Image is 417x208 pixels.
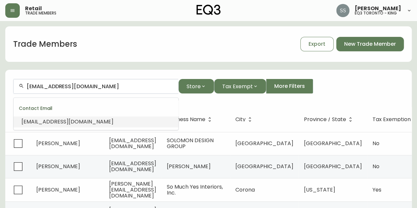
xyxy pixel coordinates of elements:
input: Search [27,83,173,90]
span: Business Name [167,117,214,122]
span: Tax Exempt [222,82,253,91]
span: Export [309,40,325,48]
h5: trade members [25,11,56,15]
span: Province / State [304,117,355,122]
span: Province / State [304,117,346,121]
span: [US_STATE] [304,186,335,194]
div: Contact Email [14,100,178,116]
span: [PERSON_NAME] [355,6,401,11]
span: [GEOGRAPHIC_DATA] [304,140,362,147]
span: SOLOMON DESIGN GROUP [167,137,214,150]
span: [GEOGRAPHIC_DATA] [235,163,293,170]
span: [EMAIL_ADDRESS][DOMAIN_NAME] [21,118,113,125]
span: [PERSON_NAME] [36,140,80,147]
span: Store [187,82,201,91]
span: [EMAIL_ADDRESS][DOMAIN_NAME] [109,160,156,173]
span: [GEOGRAPHIC_DATA] [304,163,362,170]
h5: eq3 toronto - king [355,11,397,15]
span: [PERSON_NAME][EMAIL_ADDRESS][DOMAIN_NAME] [109,180,156,199]
span: [GEOGRAPHIC_DATA] [235,140,293,147]
button: New Trade Member [336,37,404,51]
img: f1b6f2cda6f3b51f95337c5892ce6799 [336,4,349,17]
span: Retail [25,6,42,11]
button: More Filters [266,79,313,93]
span: [PERSON_NAME] [167,163,211,170]
span: City [235,117,254,122]
span: More Filters [274,83,305,90]
h1: Trade Members [13,39,77,50]
button: Export [300,37,334,51]
img: logo [196,5,221,15]
span: [PERSON_NAME] [36,186,80,194]
span: Business Name [167,117,205,121]
span: City [235,117,246,121]
button: Tax Exempt [214,79,266,93]
span: New Trade Member [344,40,396,48]
span: Tax Exemption [372,117,411,121]
span: Corona [235,186,255,194]
span: Yes [372,186,381,194]
span: No [372,163,379,170]
button: Store [178,79,214,93]
span: [PERSON_NAME] [36,163,80,170]
span: No [372,140,379,147]
span: So Much Yes Interiors, Inc. [167,183,223,196]
span: [EMAIL_ADDRESS][DOMAIN_NAME] [109,137,156,150]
